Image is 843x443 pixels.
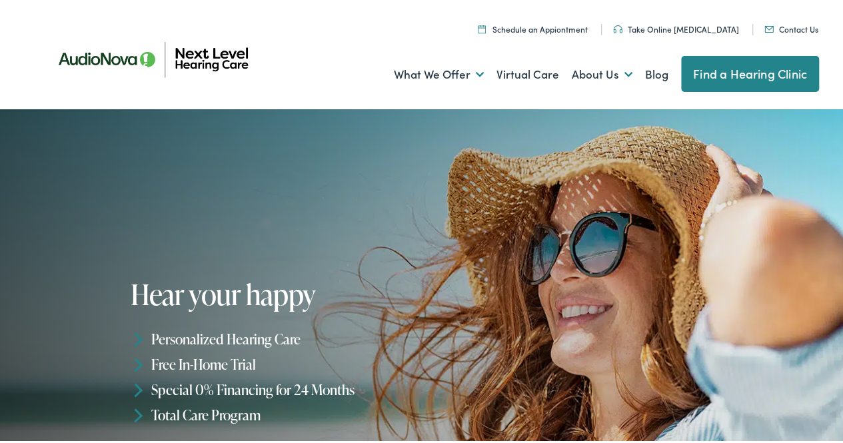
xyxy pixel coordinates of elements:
h1: Hear your happy [131,276,426,307]
img: Calendar icon representing the ability to schedule a hearing test or hearing aid appointment at N... [478,22,486,31]
img: An icon representing mail communication is presented in a unique teal color. [764,23,774,30]
a: About Us [572,47,632,97]
a: Schedule an Appiontment [478,21,588,32]
a: Find a Hearing Clinic [681,53,819,89]
li: Personalized Hearing Care [131,324,426,349]
a: Virtual Care [496,47,559,97]
li: Free In-Home Trial [131,349,426,374]
a: What We Offer [394,47,484,97]
a: Contact Us [764,21,818,32]
li: Total Care Program [131,400,426,425]
li: Special 0% Financing for 24 Months [131,374,426,400]
img: An icon symbolizing headphones, colored in teal, suggests audio-related services or features. [613,23,622,31]
a: Blog [645,47,668,97]
a: Take Online [MEDICAL_DATA] [613,21,739,32]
